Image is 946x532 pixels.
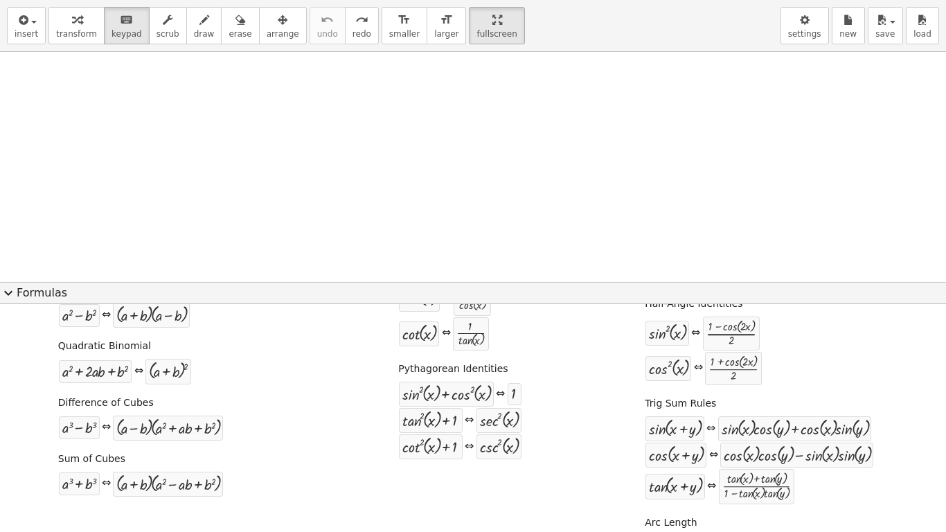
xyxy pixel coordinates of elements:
[788,29,821,39] span: settings
[56,29,97,39] span: transform
[111,29,142,39] span: keypad
[398,12,411,28] i: format_size
[906,7,939,44] button: load
[58,396,154,410] label: Difference of Cubes
[157,29,179,39] span: scrub
[832,7,865,44] button: new
[780,7,829,44] button: settings
[645,516,697,530] label: Arc Length
[868,7,903,44] button: save
[645,397,716,411] label: Trig Sum Rules
[707,479,716,495] div: ⇔
[58,339,151,353] label: Quadratic Binomial
[321,12,334,28] i: undo
[102,420,111,436] div: ⇔
[382,7,427,44] button: format_sizesmaller
[496,387,505,402] div: ⇔
[345,7,379,44] button: redoredo
[102,308,111,323] div: ⇔
[913,29,931,39] span: load
[443,291,452,307] div: ⇔
[7,7,46,44] button: insert
[48,7,105,44] button: transform
[134,364,143,380] div: ⇔
[259,7,307,44] button: arrange
[691,326,700,342] div: ⇔
[104,7,150,44] button: keyboardkeypad
[839,29,857,39] span: new
[476,29,517,39] span: fullscreen
[102,476,111,492] div: ⇔
[149,7,187,44] button: scrub
[469,7,524,44] button: fullscreen
[709,447,718,463] div: ⇔
[434,29,458,39] span: larger
[229,29,251,39] span: erase
[465,413,474,429] div: ⇔
[442,326,451,342] div: ⇔
[15,29,38,39] span: insert
[58,452,125,466] label: Sum of Cubes
[875,29,895,39] span: save
[317,29,338,39] span: undo
[440,12,453,28] i: format_size
[398,362,508,376] label: Pythagorean Identities
[355,12,368,28] i: redo
[310,7,346,44] button: undoundo
[389,29,420,39] span: smaller
[120,12,133,28] i: keyboard
[267,29,299,39] span: arrange
[194,29,215,39] span: draw
[221,7,259,44] button: erase
[645,297,742,311] label: Half-Angle Identities
[352,29,371,39] span: redo
[706,421,715,437] div: ⇔
[186,7,222,44] button: draw
[465,439,474,455] div: ⇔
[694,360,703,376] div: ⇔
[427,7,466,44] button: format_sizelarger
